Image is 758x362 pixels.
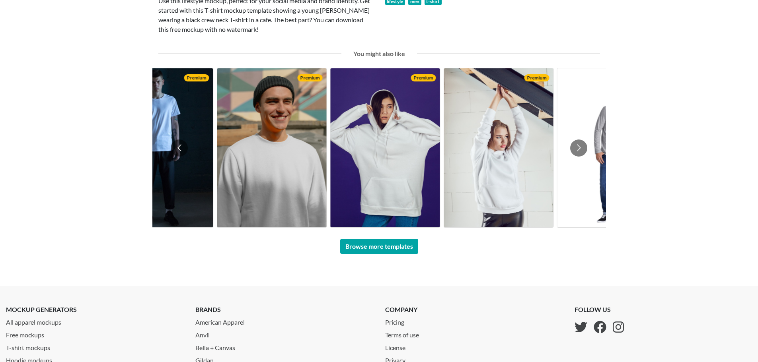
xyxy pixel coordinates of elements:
img: dark haired woman wearing a white pullover hoodie in front of purple backdrop [330,68,440,227]
p: mockup generators [6,305,183,314]
a: Premium [216,68,327,228]
a: Terms of use [385,327,425,340]
a: Pricing [385,314,425,327]
img: good-looking man with short brown hair wearing a white crew neck T-shirt in front of a blue brick... [103,68,213,227]
a: All apparel mockups [6,314,183,327]
a: Bella + Canvas [195,340,373,352]
img: smiling man with a beanie wearing a white crew neck sweatshirt outside [217,68,326,227]
span: Premium [524,74,549,81]
span: Premium [411,74,436,81]
a: Anvil [195,327,373,340]
button: Go to next slide [570,139,587,157]
a: American Apparel [195,314,373,327]
a: Premium [330,68,440,228]
span: Premium [184,74,209,81]
a: License [385,340,425,352]
p: brands [195,305,373,314]
a: Premium [443,68,553,228]
div: You might also like [347,49,411,58]
a: Browse more templates [340,239,418,254]
a: T-shirt mockups [6,340,183,352]
span: Premium [297,74,322,81]
p: follow us [575,305,624,314]
a: Free mockups [6,327,183,340]
img: brown haired male model wearing a gray Gildan 64400 crew neck long sleeve shirt [557,68,666,227]
p: company [385,305,425,314]
button: Go to previous slide [171,139,188,157]
img: young blonde wearing a white pullover hoodie posing near a staircase [444,68,553,227]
